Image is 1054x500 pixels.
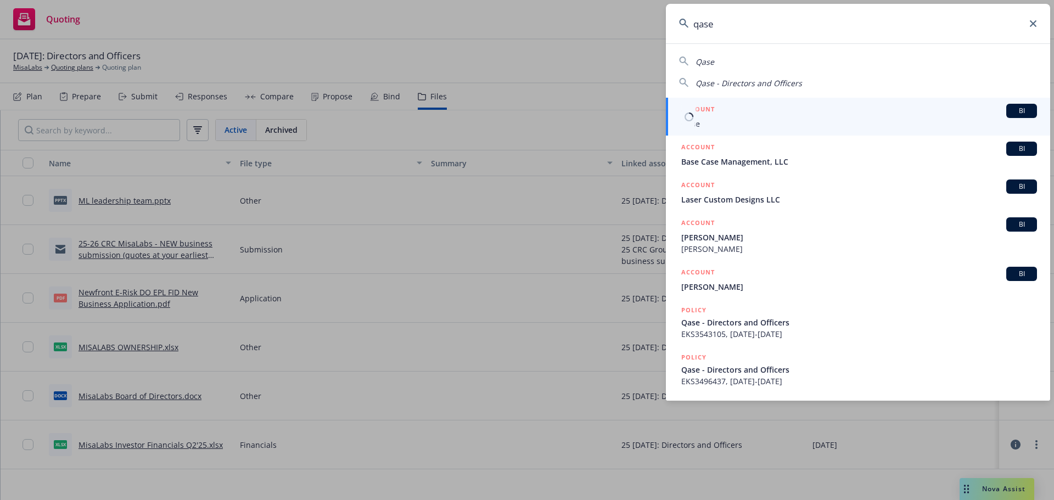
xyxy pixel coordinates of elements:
[1011,182,1033,192] span: BI
[666,136,1050,173] a: ACCOUNTBIBase Case Management, LLC
[1011,144,1033,154] span: BI
[681,364,1037,375] span: Qase - Directors and Officers
[681,328,1037,340] span: EKS3543105, [DATE]-[DATE]
[681,399,707,410] h5: POLICY
[681,179,715,193] h5: ACCOUNT
[681,232,1037,243] span: [PERSON_NAME]
[681,267,715,280] h5: ACCOUNT
[666,261,1050,299] a: ACCOUNTBI[PERSON_NAME]
[681,194,1037,205] span: Laser Custom Designs LLC
[1011,220,1033,229] span: BI
[666,299,1050,346] a: POLICYQase - Directors and OfficersEKS3543105, [DATE]-[DATE]
[681,281,1037,293] span: [PERSON_NAME]
[681,142,715,155] h5: ACCOUNT
[696,78,802,88] span: Qase - Directors and Officers
[666,393,1050,440] a: POLICY
[696,57,714,67] span: Qase
[1011,106,1033,116] span: BI
[666,173,1050,211] a: ACCOUNTBILaser Custom Designs LLC
[1011,269,1033,279] span: BI
[666,98,1050,136] a: ACCOUNTBIQase
[666,4,1050,43] input: Search...
[681,118,1037,130] span: Qase
[681,375,1037,387] span: EKS3496437, [DATE]-[DATE]
[681,156,1037,167] span: Base Case Management, LLC
[666,211,1050,261] a: ACCOUNTBI[PERSON_NAME][PERSON_NAME]
[681,217,715,231] h5: ACCOUNT
[681,104,715,117] h5: ACCOUNT
[681,317,1037,328] span: Qase - Directors and Officers
[681,352,707,363] h5: POLICY
[666,346,1050,393] a: POLICYQase - Directors and OfficersEKS3496437, [DATE]-[DATE]
[681,243,1037,255] span: [PERSON_NAME]
[681,305,707,316] h5: POLICY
